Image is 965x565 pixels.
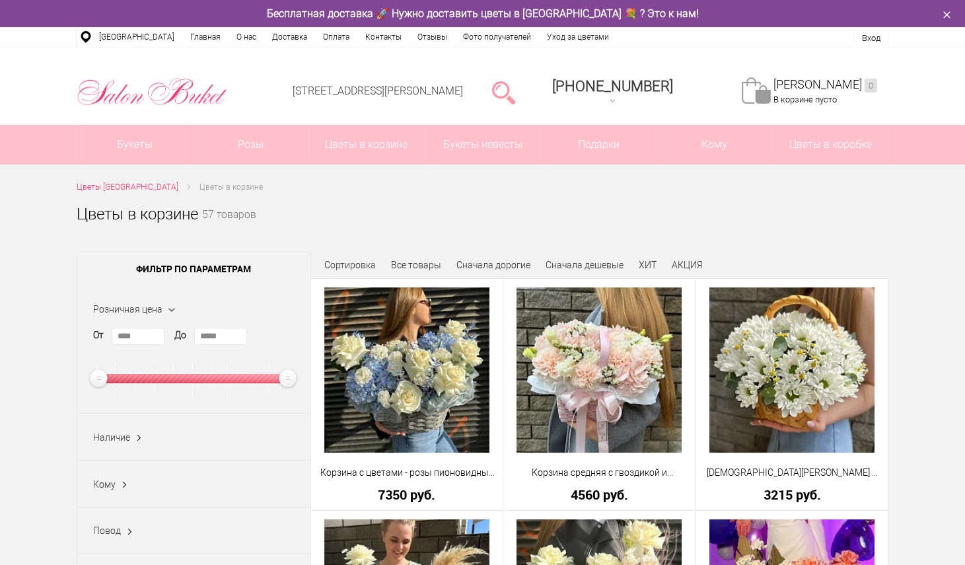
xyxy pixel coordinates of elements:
[264,27,315,47] a: Доставка
[93,432,130,443] span: Наличие
[541,125,657,165] a: Подарки
[67,7,899,20] div: Бесплатная доставка 🚀 Нужно доставить цветы в [GEOGRAPHIC_DATA] 💐 ? Это к нам!
[77,75,228,109] img: Цветы Нижний Новгород
[93,328,104,342] label: От
[174,328,186,342] label: До
[672,260,703,270] a: АКЦИЯ
[456,260,530,270] a: Сначала дорогие
[77,182,178,192] span: Цветы [GEOGRAPHIC_DATA]
[391,260,441,270] a: Все товары
[91,27,182,47] a: [GEOGRAPHIC_DATA]
[546,260,624,270] a: Сначала дешевые
[182,27,229,47] a: Главная
[639,260,657,270] a: ХИТ
[229,27,264,47] a: О нас
[199,182,263,192] span: Цветы в корзине
[512,466,687,480] a: Корзина средняя с гвоздикой и гортензией
[93,525,121,536] span: Повод
[709,287,875,453] img: Хризантема кустовая в корзине композиция с матрикарией
[77,180,178,194] a: Цветы [GEOGRAPHIC_DATA]
[705,466,880,480] a: [DEMOGRAPHIC_DATA][PERSON_NAME] в корзине композиция с матрикарией
[539,27,617,47] a: Уход за цветами
[320,466,495,480] a: Корзина с цветами - розы пионовидные и голубая гортензия
[544,73,681,111] a: [PHONE_NUMBER]
[425,125,540,165] a: Букеты невесты
[357,27,410,47] a: Контакты
[77,125,193,165] a: Букеты
[455,27,539,47] a: Фото получателей
[517,287,682,453] img: Корзина средняя с гвоздикой и гортензией
[315,27,357,47] a: Оплата
[320,488,495,502] a: 7350 руб.
[293,85,463,97] a: [STREET_ADDRESS][PERSON_NAME]
[705,488,880,502] a: 3215 руб.
[193,125,308,165] a: Розы
[552,78,673,94] span: [PHONE_NUMBER]
[324,260,376,270] span: Сортировка
[862,33,880,43] a: Вход
[93,479,116,490] span: Кому
[773,125,888,165] a: Цветы в коробке
[410,27,455,47] a: Отзывы
[77,252,310,285] span: Фильтр по параметрам
[309,125,425,165] a: Цветы в корзине
[324,287,489,453] img: Корзина с цветами - розы пионовидные и голубая гортензия
[865,79,877,93] ins: 0
[512,488,687,502] a: 4560 руб.
[202,210,256,242] small: 57 товаров
[77,202,198,226] h1: Цветы в корзине
[773,77,877,93] a: [PERSON_NAME]
[93,304,162,315] span: Розничная цена
[773,94,837,104] span: В корзине пусто
[657,125,772,165] span: Кому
